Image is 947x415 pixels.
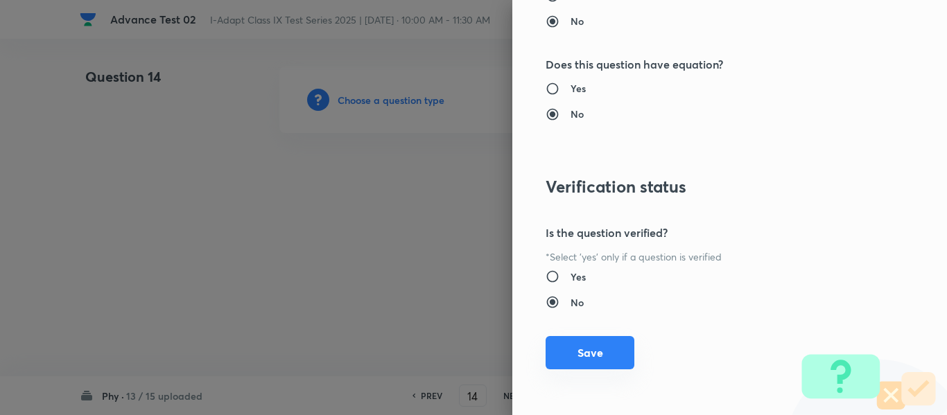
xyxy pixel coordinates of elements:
[571,14,584,28] h6: No
[546,224,867,241] h5: Is the question verified?
[571,270,586,284] h6: Yes
[546,177,867,197] h3: Verification status
[546,249,867,264] p: *Select 'yes' only if a question is verified
[546,56,867,73] h5: Does this question have equation?
[571,107,584,121] h6: No
[546,336,634,369] button: Save
[571,295,584,310] h6: No
[571,81,586,96] h6: Yes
